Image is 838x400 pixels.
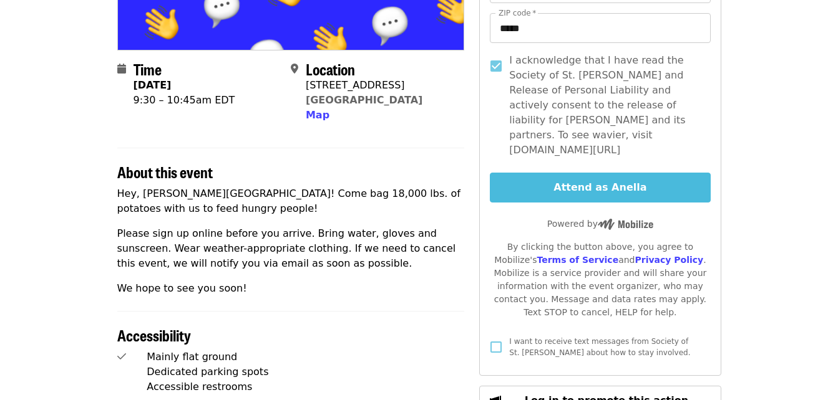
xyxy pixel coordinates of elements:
img: Powered by Mobilize [598,219,653,230]
div: Mainly flat ground [147,350,464,364]
button: Attend as Anella [490,173,710,202]
span: About this event [117,161,213,183]
div: 9:30 – 10:45am EDT [134,93,235,108]
div: Dedicated parking spots [147,364,464,379]
strong: [DATE] [134,79,172,91]
p: Please sign up online before you arrive. Bring water, gloves and sunscreen. Wear weather-appropri... [117,226,465,271]
a: Privacy Policy [635,255,703,265]
p: We hope to see you soon! [117,281,465,296]
a: [GEOGRAPHIC_DATA] [306,94,422,106]
label: ZIP code [499,9,536,17]
span: Accessibility [117,324,191,346]
i: calendar icon [117,63,126,75]
div: Accessible restrooms [147,379,464,394]
i: check icon [117,351,126,363]
div: By clicking the button above, you agree to Mobilize's and . Mobilize is a service provider and wi... [490,240,710,319]
span: I acknowledge that I have read the Society of St. [PERSON_NAME] and Release of Personal Liability... [509,53,700,158]
div: [STREET_ADDRESS] [306,78,422,93]
p: Hey, [PERSON_NAME][GEOGRAPHIC_DATA]! Come bag 18,000 lbs. of potatoes with us to feed hungry people! [117,186,465,216]
a: Terms of Service [537,255,618,265]
span: I want to receive text messages from Society of St. [PERSON_NAME] about how to stay involved. [509,337,690,357]
span: Map [306,109,329,121]
input: ZIP code [490,13,710,43]
span: Time [134,58,162,80]
button: Map [306,108,329,123]
span: Powered by [547,219,653,229]
i: map-marker-alt icon [291,63,298,75]
span: Location [306,58,355,80]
